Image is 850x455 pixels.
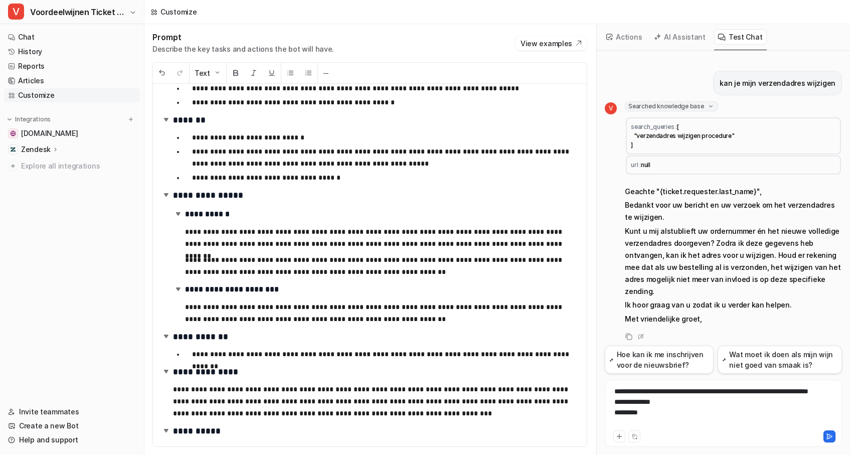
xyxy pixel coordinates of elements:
a: Invite teammates [4,405,140,419]
a: Chat [4,30,140,44]
a: Create a new Bot [4,419,140,433]
img: expand-arrow.svg [161,425,171,435]
a: Articles [4,74,140,88]
img: expand-arrow.svg [161,114,171,124]
span: V [8,4,24,20]
button: View examples [516,36,587,50]
p: Kunt u mij alstublieft uw ordernummer én het nieuwe volledige verzendadres doorgeven? Zodra ik de... [625,225,842,297]
p: Zendesk [21,144,51,155]
img: www.voordeelwijnen.nl [10,130,16,136]
h1: Prompt [152,32,334,42]
img: Dropdown Down Arrow [213,69,221,77]
img: menu_add.svg [127,116,134,123]
p: kan je mijn verzendadres wijzigen [720,77,835,89]
p: Integrations [15,115,51,123]
span: [DOMAIN_NAME] [21,128,78,138]
img: Bold [232,69,240,77]
img: Redo [176,69,184,77]
span: Explore all integrations [21,158,136,174]
img: Underline [268,69,276,77]
p: Describe the key tasks and actions the bot will have. [152,44,334,54]
span: null [641,161,650,169]
button: Integrations [4,114,54,124]
a: www.voordeelwijnen.nl[DOMAIN_NAME] [4,126,140,140]
span: url : [631,161,641,169]
div: Customize [160,7,197,17]
a: Reports [4,59,140,73]
img: Ordered List [304,69,312,77]
button: Text [190,63,226,83]
img: Italic [250,69,258,77]
button: Undo [153,63,171,83]
img: expand menu [6,116,13,123]
img: expand-arrow.svg [173,209,183,219]
img: expand-arrow.svg [161,190,171,200]
a: Explore all integrations [4,159,140,173]
p: Geachte "{ticket.requester.last_name}", [625,186,842,198]
span: Searched knowledge base [625,101,718,111]
button: Underline [263,63,281,83]
img: expand-arrow.svg [161,366,171,376]
a: Customize [4,88,140,102]
img: explore all integrations [8,161,18,171]
span: [ "verzendadres wijzigen procedure" ] [631,123,734,148]
button: Italic [245,63,263,83]
span: Voordeelwijnen Ticket bot [30,5,127,19]
button: ─ [318,63,334,83]
p: Ik hoor graag van u zodat ik u verder kan helpen. [625,299,842,311]
button: AI Assistant [650,29,710,45]
button: Wat moet ik doen als mijn wijn niet goed van smaak is? [718,346,842,374]
p: Met vriendelijke groet, [625,313,842,325]
img: Zendesk [10,146,16,153]
button: Ordered List [299,63,317,83]
p: Bedankt voor uw bericht en uw verzoek om het verzendadres te wijzigen. [625,199,842,223]
span: search_queries : [631,123,677,130]
button: Test Chat [714,29,767,45]
button: Hoe kan ik me inschrijven voor de nieuwsbrief? [605,346,714,374]
button: Redo [171,63,189,83]
button: Unordered List [281,63,299,83]
img: Undo [158,69,166,77]
a: Help and support [4,433,140,447]
img: Unordered List [286,69,294,77]
img: expand-arrow.svg [161,331,171,341]
button: Bold [227,63,245,83]
button: Actions [603,29,646,45]
a: History [4,45,140,59]
img: expand-arrow.svg [173,284,183,294]
span: V [605,102,617,114]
